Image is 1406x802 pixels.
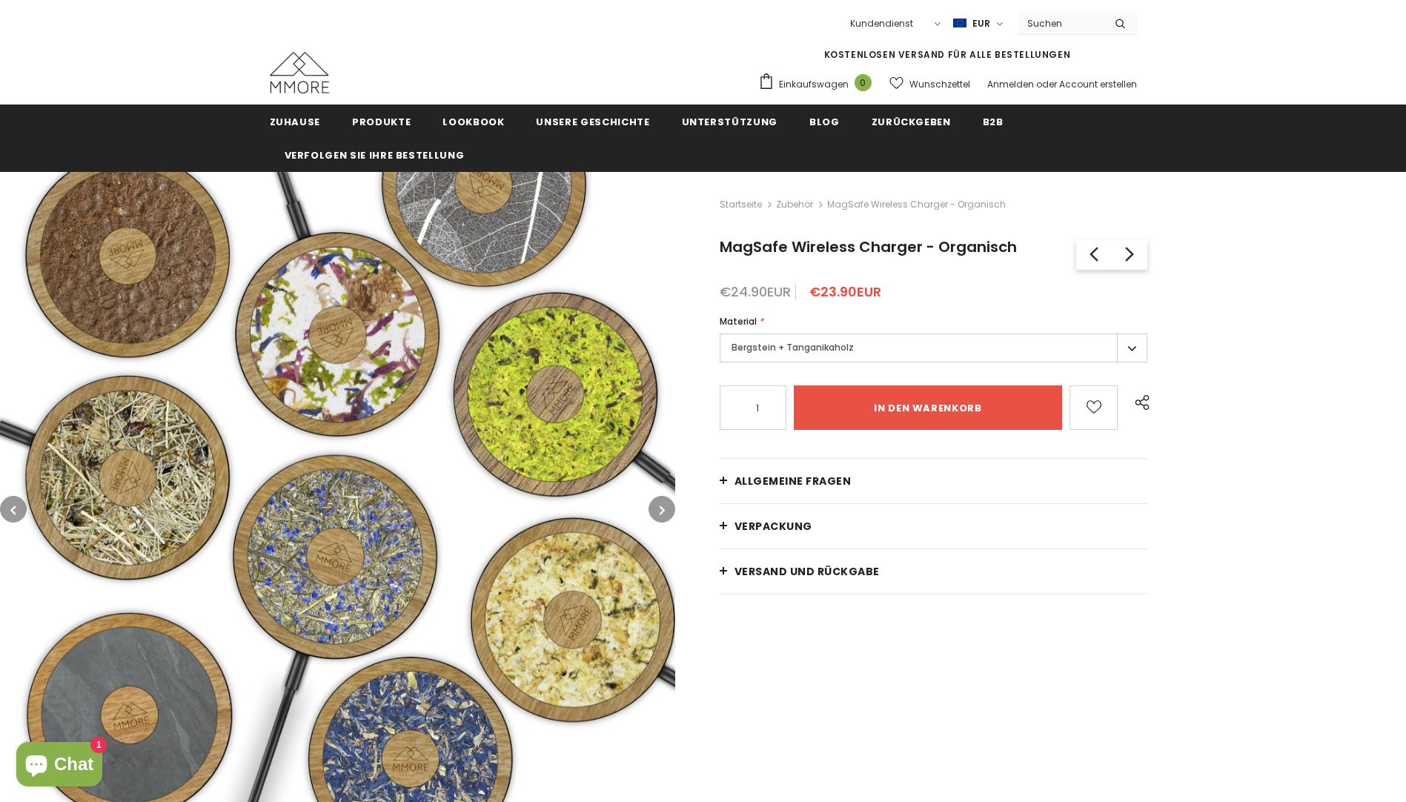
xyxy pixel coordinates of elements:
[720,459,1148,503] a: Allgemeine Fragen
[872,115,951,129] span: Zurückgeben
[972,16,990,31] span: EUR
[872,105,951,138] a: Zurückgeben
[987,78,1034,90] a: Anmelden
[776,198,813,211] a: Zubehör
[270,115,321,129] span: Zuhause
[1018,13,1104,34] input: Search Site
[720,549,1148,594] a: Versand und Rückgabe
[285,138,465,171] a: Verfolgen Sie Ihre Bestellung
[794,385,1063,430] input: in den warenkorb
[720,196,762,213] a: Startseite
[809,282,881,301] span: €23.90EUR
[682,105,777,138] a: Unterstützung
[909,77,970,92] span: Wunschzettel
[889,71,970,97] a: Wunschzettel
[809,105,840,138] a: Blog
[720,315,757,328] span: Material
[983,105,1004,138] a: B2B
[734,519,812,534] span: Verpackung
[983,115,1004,129] span: B2B
[1059,78,1137,90] a: Account erstellen
[442,105,504,138] a: Lookbook
[285,148,465,162] span: Verfolgen Sie Ihre Bestellung
[734,564,880,579] span: Versand und Rückgabe
[758,73,879,95] a: Einkaufswagen 0
[270,105,321,138] a: Zuhause
[270,52,329,93] img: MMORE Cases
[536,115,649,129] span: Unsere Geschichte
[12,742,107,790] inbox-online-store-chat: Onlineshop-Chat von Shopify
[855,74,872,91] span: 0
[720,334,1148,362] label: Bergstein + Tanganikaholz
[824,48,1071,61] span: KOSTENLOSEN VERSAND FÜR ALLE BESTELLUNGEN
[720,504,1148,549] a: Verpackung
[720,236,1017,257] span: MagSafe Wireless Charger - Organisch
[779,77,849,92] span: Einkaufswagen
[1036,78,1057,90] span: oder
[809,115,840,129] span: Blog
[682,115,777,129] span: Unterstützung
[734,474,852,488] span: Allgemeine Fragen
[536,105,649,138] a: Unsere Geschichte
[827,196,1006,213] span: MagSafe Wireless Charger - Organisch
[352,105,411,138] a: Produkte
[442,115,504,129] span: Lookbook
[720,282,791,301] span: €24.90EUR
[850,17,913,30] span: Kundendienst
[352,115,411,129] span: Produkte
